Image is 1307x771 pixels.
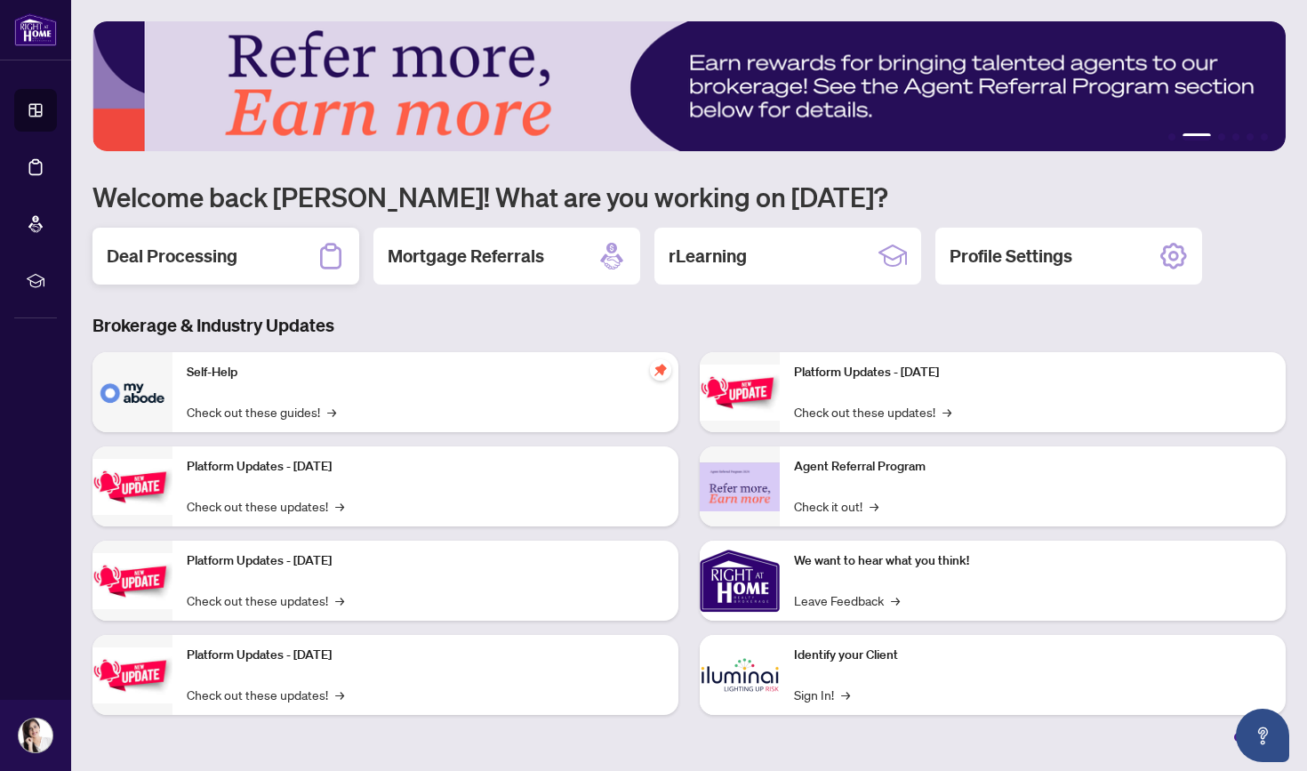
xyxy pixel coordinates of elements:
[187,402,336,422] a: Check out these guides!→
[700,635,780,715] img: Identify your Client
[700,462,780,511] img: Agent Referral Program
[92,313,1286,338] h3: Brokerage & Industry Updates
[700,541,780,621] img: We want to hear what you think!
[92,459,172,515] img: Platform Updates - September 16, 2025
[794,646,1271,665] p: Identify your Client
[794,590,900,610] a: Leave Feedback→
[14,13,57,46] img: logo
[187,496,344,516] a: Check out these updates!→
[92,647,172,703] img: Platform Updates - July 8, 2025
[388,244,544,269] h2: Mortgage Referrals
[107,244,237,269] h2: Deal Processing
[335,496,344,516] span: →
[92,352,172,432] img: Self-Help
[794,496,878,516] a: Check it out!→
[1183,133,1211,141] button: 2
[1218,133,1225,141] button: 3
[1168,133,1175,141] button: 1
[870,496,878,516] span: →
[950,244,1072,269] h2: Profile Settings
[841,685,850,704] span: →
[650,359,671,381] span: pushpin
[19,719,52,752] img: Profile Icon
[1232,133,1239,141] button: 4
[700,365,780,421] img: Platform Updates - June 23, 2025
[335,590,344,610] span: →
[1261,133,1268,141] button: 6
[942,402,951,422] span: →
[669,244,747,269] h2: rLearning
[794,402,951,422] a: Check out these updates!→
[1247,133,1254,141] button: 5
[1236,709,1289,762] button: Open asap
[794,457,1271,477] p: Agent Referral Program
[187,685,344,704] a: Check out these updates!→
[327,402,336,422] span: →
[187,551,664,571] p: Platform Updates - [DATE]
[187,457,664,477] p: Platform Updates - [DATE]
[187,590,344,610] a: Check out these updates!→
[187,646,664,665] p: Platform Updates - [DATE]
[794,551,1271,571] p: We want to hear what you think!
[92,180,1286,213] h1: Welcome back [PERSON_NAME]! What are you working on [DATE]?
[187,363,664,382] p: Self-Help
[891,590,900,610] span: →
[92,553,172,609] img: Platform Updates - July 21, 2025
[794,685,850,704] a: Sign In!→
[794,363,1271,382] p: Platform Updates - [DATE]
[92,21,1286,151] img: Slide 1
[335,685,344,704] span: →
